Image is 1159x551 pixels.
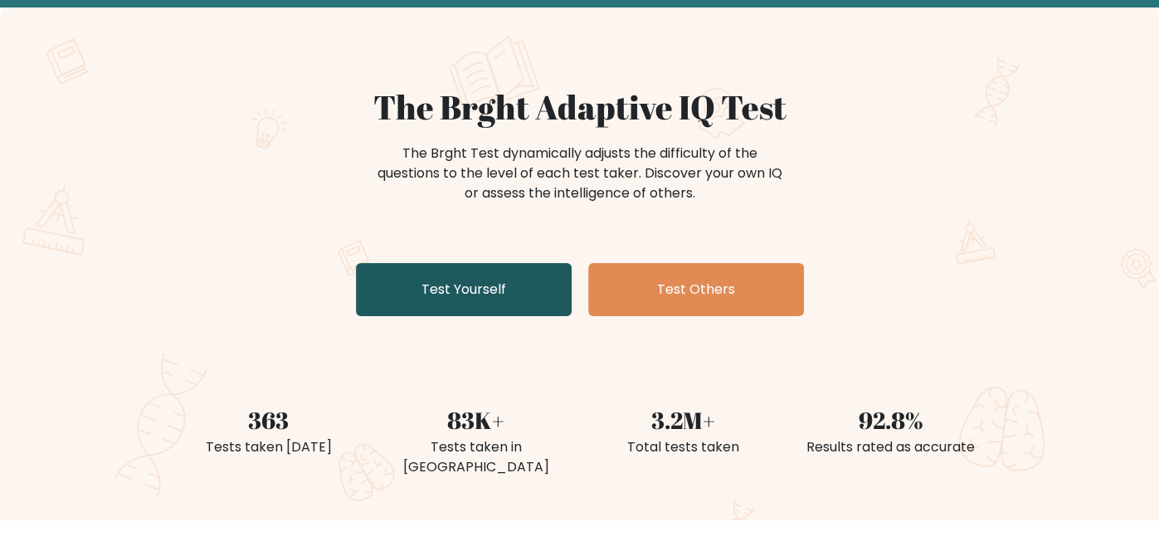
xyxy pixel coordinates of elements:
[590,437,777,457] div: Total tests taken
[373,144,787,203] div: The Brght Test dynamically adjusts the difficulty of the questions to the level of each test take...
[175,87,985,127] h1: The Brght Adaptive IQ Test
[175,437,363,457] div: Tests taken [DATE]
[382,437,570,477] div: Tests taken in [GEOGRAPHIC_DATA]
[175,402,363,437] div: 363
[797,437,985,457] div: Results rated as accurate
[382,402,570,437] div: 83K+
[588,263,804,316] a: Test Others
[590,402,777,437] div: 3.2M+
[797,402,985,437] div: 92.8%
[356,263,572,316] a: Test Yourself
